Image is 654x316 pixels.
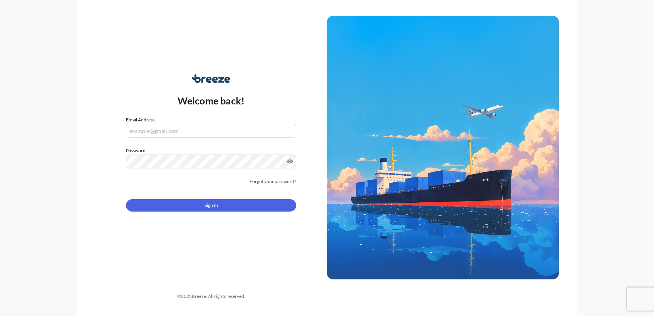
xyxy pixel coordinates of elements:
[205,202,218,209] span: Sign In
[126,124,296,138] input: example@gmail.com
[126,199,296,212] button: Sign In
[327,16,559,279] img: Ship illustration
[178,94,245,107] p: Welcome back!
[287,158,293,165] button: Show password
[95,292,327,300] div: © 2025 Breeze. All rights reserved.
[126,147,296,155] label: Password
[250,178,296,185] a: Forgot your password?
[126,116,154,124] label: Email Address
